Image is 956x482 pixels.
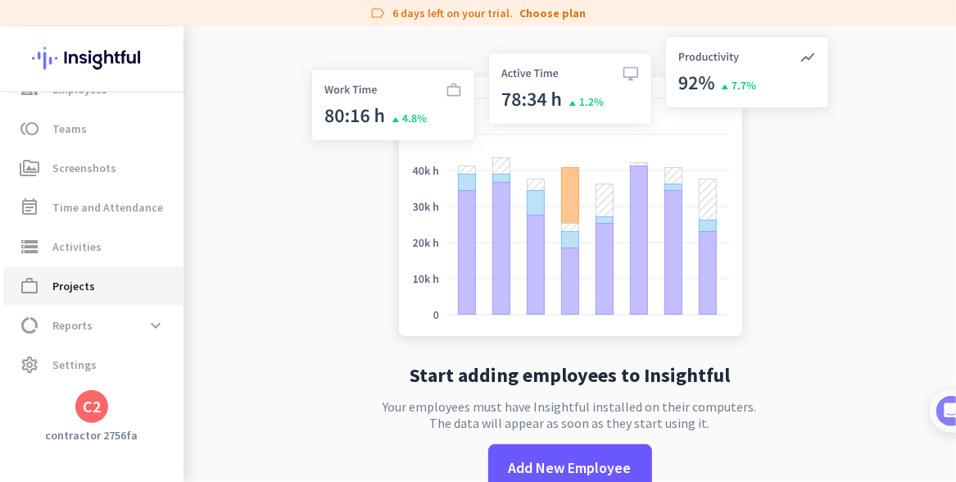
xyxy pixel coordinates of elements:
[52,237,102,257] span: Activities
[3,306,183,345] a: data_usageReportsexpand_more
[410,366,730,385] h2: Start adding employees to Insightful
[370,5,387,21] i: label
[20,237,39,257] i: storage
[141,311,170,340] button: expand_more
[3,148,183,188] a: perm_mediaScreenshots
[383,398,757,431] p: Your employees must have Insightful installed on their computers. The data will appear as soon as...
[520,5,587,21] a: Choose plan
[3,109,183,148] a: tollTeams
[83,398,101,415] div: C2
[509,457,632,479] span: Add New Employee
[3,227,183,266] a: storageActivities
[3,345,183,384] a: settingsSettings
[20,276,39,296] i: work_outline
[20,119,39,139] i: toll
[32,26,152,90] img: Insightful logo
[52,276,95,296] span: Projects
[3,188,183,227] a: event_noteTime and Attendance
[52,119,87,139] span: Teams
[52,198,163,217] span: Time and Attendance
[20,198,39,217] i: event_note
[3,266,183,306] a: work_outlineProjects
[299,26,841,352] img: no-search-results
[20,316,39,335] i: data_usage
[52,316,93,335] span: Reports
[20,355,39,375] i: settings
[20,158,39,178] i: perm_media
[52,158,116,178] span: Screenshots
[52,355,97,375] span: Settings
